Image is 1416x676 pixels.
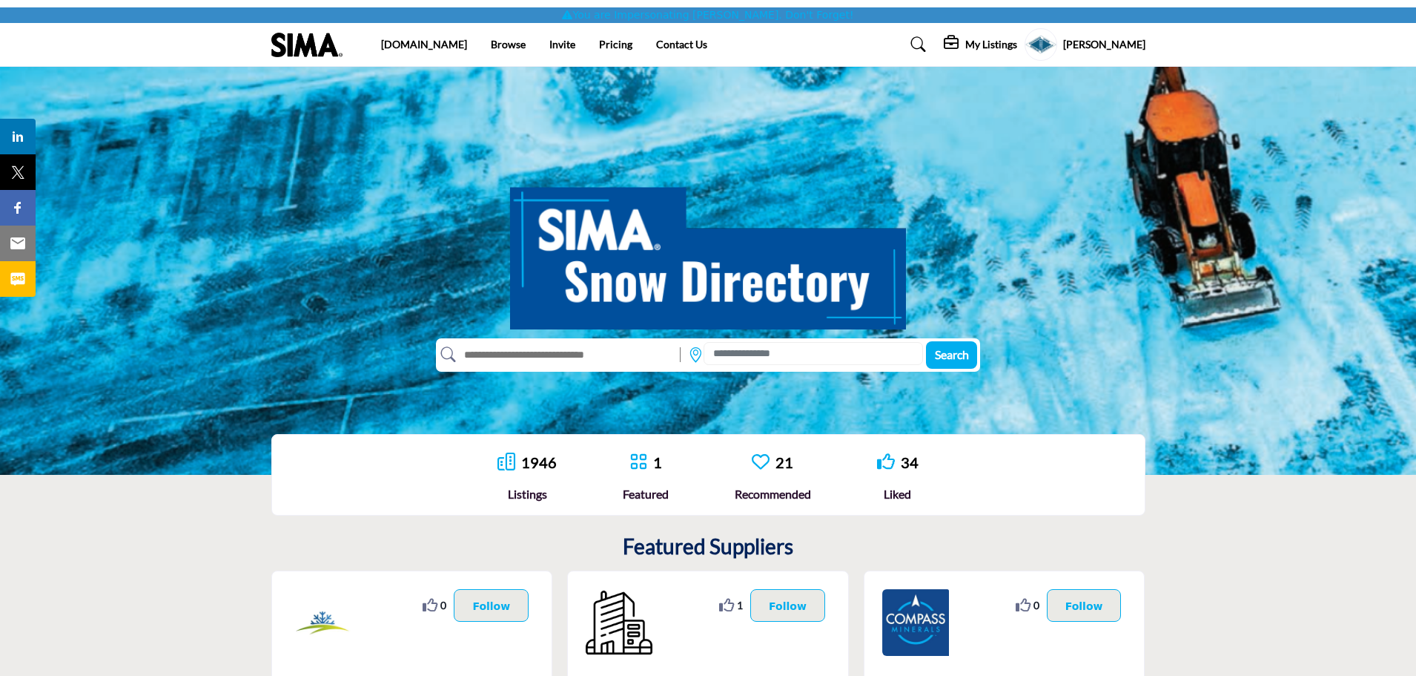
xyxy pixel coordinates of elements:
img: The Salt Depot [586,589,652,656]
div: My Listings [944,36,1017,53]
span: 0 [440,597,446,613]
img: Forge Ahead Consulting [290,589,357,656]
p: Follow [472,597,510,614]
p: Follow [1065,597,1103,614]
h5: [PERSON_NAME] [1063,37,1145,52]
h5: My Listings [965,38,1017,51]
a: 21 [775,453,793,471]
span: Search [935,347,969,361]
a: Go to Recommended [752,453,770,473]
img: Rectangle%203585.svg [676,344,684,366]
div: Listings [497,485,557,503]
h2: Featured Suppliers [623,534,793,559]
button: Follow [750,589,825,622]
div: Featured [623,485,669,503]
div: Recommended [735,485,811,503]
img: Site Logo [271,33,350,57]
a: Pricing [599,38,632,50]
img: SIMA Snow Directory [510,171,906,329]
a: 1 [653,453,662,471]
i: Go to Liked [877,453,895,470]
img: Compass Minerals [882,589,949,656]
a: Invite [549,38,575,50]
button: Show hide supplier dropdown [1025,28,1057,61]
a: Contact Us [656,38,707,50]
span: 1 [737,597,743,613]
a: Go to Featured [629,453,647,473]
span: 0 [1033,597,1039,613]
a: [DOMAIN_NAME] [381,38,467,50]
button: Follow [454,589,529,622]
button: Follow [1047,589,1122,622]
a: 34 [901,453,919,471]
button: Search [926,341,977,369]
p: Follow [769,597,807,614]
div: Liked [877,485,919,503]
a: Search [896,33,936,56]
a: Browse [491,38,526,50]
a: 1946 [521,453,557,471]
